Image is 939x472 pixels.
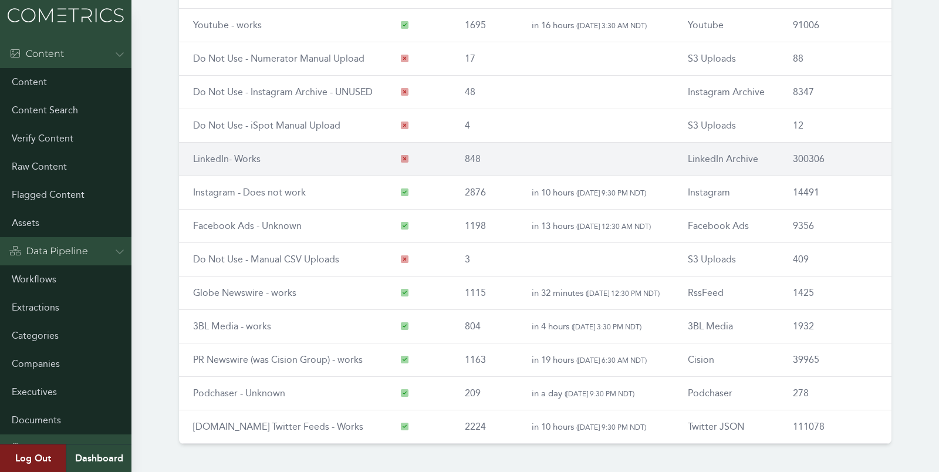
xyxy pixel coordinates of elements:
[779,143,891,176] td: 300306
[674,109,779,143] td: S3 Uploads
[779,9,891,42] td: 91006
[451,176,518,210] td: 2876
[674,377,779,410] td: Podchaser
[66,444,131,472] a: Dashboard
[532,219,660,233] p: in 13 hours
[532,18,660,32] p: in 16 hours
[193,86,373,97] a: Do Not Use - Instagram Archive - UNUSED
[193,287,296,298] a: Globe Newswire - works
[674,176,779,210] td: Instagram
[451,310,518,343] td: 804
[779,109,891,143] td: 12
[586,289,660,298] span: ( [DATE] 12:30 PM NDT )
[674,210,779,243] td: Facebook Ads
[532,420,660,434] p: in 10 hours
[451,109,518,143] td: 4
[674,310,779,343] td: 3BL Media
[193,120,340,131] a: Do Not Use - iSpot Manual Upload
[193,53,364,64] a: Do Not Use - Numerator Manual Upload
[674,76,779,109] td: Instagram Archive
[451,243,518,277] td: 3
[779,310,891,343] td: 1932
[779,76,891,109] td: 8347
[532,353,660,367] p: in 19 hours
[193,19,262,31] a: Youtube - works
[193,387,285,399] a: Podchaser - Unknown
[576,21,647,30] span: ( [DATE] 3:30 AM NDT )
[451,76,518,109] td: 48
[532,386,660,400] p: in a day
[674,343,779,377] td: Cision
[193,187,306,198] a: Instagram - Does not work
[779,243,891,277] td: 409
[779,176,891,210] td: 14491
[779,377,891,410] td: 278
[779,210,891,243] td: 9356
[532,286,660,300] p: in 32 minutes
[193,220,302,231] a: Facebook Ads - Unknown
[451,9,518,42] td: 1695
[779,410,891,444] td: 111078
[674,42,779,76] td: S3 Uploads
[779,277,891,310] td: 1425
[674,9,779,42] td: Youtube
[565,389,634,398] span: ( [DATE] 9:30 PM NDT )
[674,410,779,444] td: Twitter JSON
[9,47,64,61] div: Content
[193,321,271,332] a: 3BL Media - works
[779,343,891,377] td: 39965
[576,423,646,431] span: ( [DATE] 9:30 PM NDT )
[674,243,779,277] td: S3 Uploads
[576,356,647,365] span: ( [DATE] 6:30 AM NDT )
[674,143,779,176] td: LinkedIn Archive
[674,277,779,310] td: RssFeed
[193,153,261,164] a: LinkedIn- Works
[532,186,660,200] p: in 10 hours
[451,210,518,243] td: 1198
[451,277,518,310] td: 1115
[779,42,891,76] td: 88
[532,319,660,333] p: in 4 hours
[572,322,641,331] span: ( [DATE] 3:30 PM NDT )
[451,343,518,377] td: 1163
[451,377,518,410] td: 209
[193,254,339,265] a: Do Not Use - Manual CSV Uploads
[193,421,363,432] a: [DOMAIN_NAME] Twitter Feeds - Works
[451,42,518,76] td: 17
[576,222,651,231] span: ( [DATE] 12:30 AM NDT )
[451,143,518,176] td: 848
[9,441,58,456] div: Admin
[193,354,363,365] a: PR Newswire (was Cision Group) - works
[9,244,88,258] div: Data Pipeline
[451,410,518,444] td: 2224
[576,188,646,197] span: ( [DATE] 9:30 PM NDT )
